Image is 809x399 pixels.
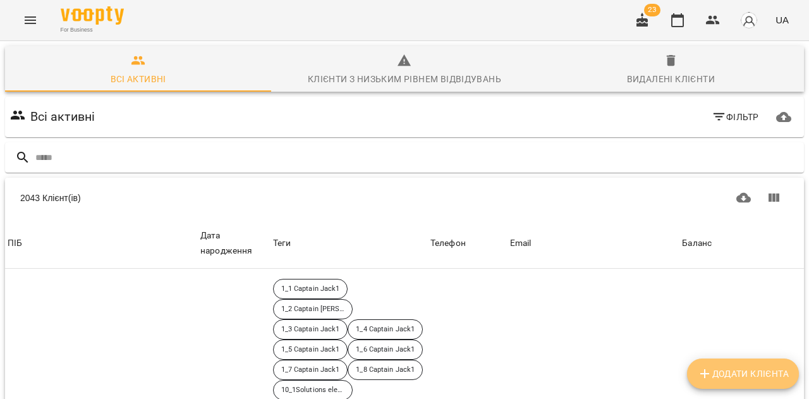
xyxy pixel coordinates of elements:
span: For Business [61,26,124,34]
img: Voopty Logo [61,6,124,25]
p: 1_6 Captain Jack1 [356,345,415,355]
span: Фільтр [712,109,759,125]
div: Sort [200,228,268,258]
span: Баланс [682,236,801,251]
div: Телефон [430,236,466,251]
button: UA [770,8,794,32]
p: 10_1Solutions elementary to be [281,385,344,396]
span: UA [776,13,789,27]
div: 1_8 Captain Jack1 [348,360,423,380]
div: 1_3 Captain Jack1 [273,319,348,340]
div: Баланс [682,236,712,251]
button: Додати клієнта [687,359,799,389]
button: Завантажити CSV [729,183,759,213]
p: 1_1 Captain Jack1 [281,284,340,295]
div: Всі активні [111,71,166,87]
img: avatar_s.png [740,11,758,29]
span: Email [510,236,677,251]
div: Table Toolbar [5,178,804,218]
div: Email [510,236,532,251]
p: 1_3 Captain Jack1 [281,324,340,335]
button: Menu [15,5,46,35]
p: 1_5 Captain Jack1 [281,345,340,355]
h6: Всі активні [30,107,95,126]
div: 1_6 Captain Jack1 [348,340,423,360]
div: Теги [273,236,425,251]
p: 1_4 Captain Jack1 [356,324,415,335]
button: Фільтр [707,106,764,128]
p: 1_8 Captain Jack1 [356,365,415,376]
div: Дата народження [200,228,268,258]
div: 1_1 Captain Jack1 [273,279,348,299]
p: 1_2 Captain [PERSON_NAME] 1 [281,304,344,315]
div: 1_2 Captain [PERSON_NAME] 1 [273,299,353,319]
div: 1_4 Captain Jack1 [348,319,423,340]
div: Sort [8,236,22,251]
div: Sort [510,236,532,251]
div: 1_7 Captain Jack1 [273,360,348,380]
p: 1_7 Captain Jack1 [281,365,340,376]
div: Клієнти з низьким рівнем відвідувань [308,71,501,87]
div: Sort [430,236,466,251]
div: ПІБ [8,236,22,251]
span: 23 [644,4,660,16]
div: 2043 Клієнт(ів) [20,192,404,204]
div: Sort [682,236,712,251]
div: Видалені клієнти [627,71,715,87]
span: ПІБ [8,236,195,251]
div: 1_5 Captain Jack1 [273,340,348,360]
span: Телефон [430,236,505,251]
span: Додати клієнта [697,366,789,381]
button: Показати колонки [758,183,789,213]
